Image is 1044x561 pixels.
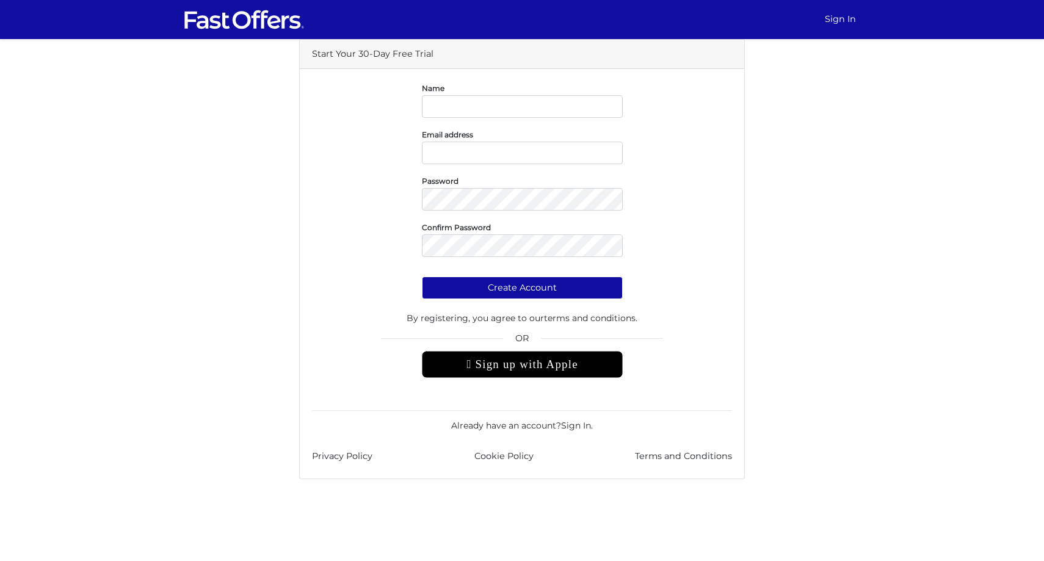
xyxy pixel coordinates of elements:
label: Confirm Password [422,226,491,229]
div: By registering, you agree to our . [312,299,732,331]
a: Sign In [820,7,861,31]
a: Privacy Policy [312,449,372,463]
label: Name [422,87,444,90]
a: Terms and Conditions [635,449,732,463]
a: Cookie Policy [474,449,534,463]
button: Create Account [422,277,623,299]
label: Password [422,179,459,183]
div: Already have an account? . [312,410,732,432]
span: OR [422,331,623,351]
div: Sign up with Apple [422,351,623,378]
a: terms and conditions [544,313,636,324]
a: Sign In [561,420,591,431]
div: Start Your 30-Day Free Trial [300,40,744,69]
label: Email address [422,133,473,136]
